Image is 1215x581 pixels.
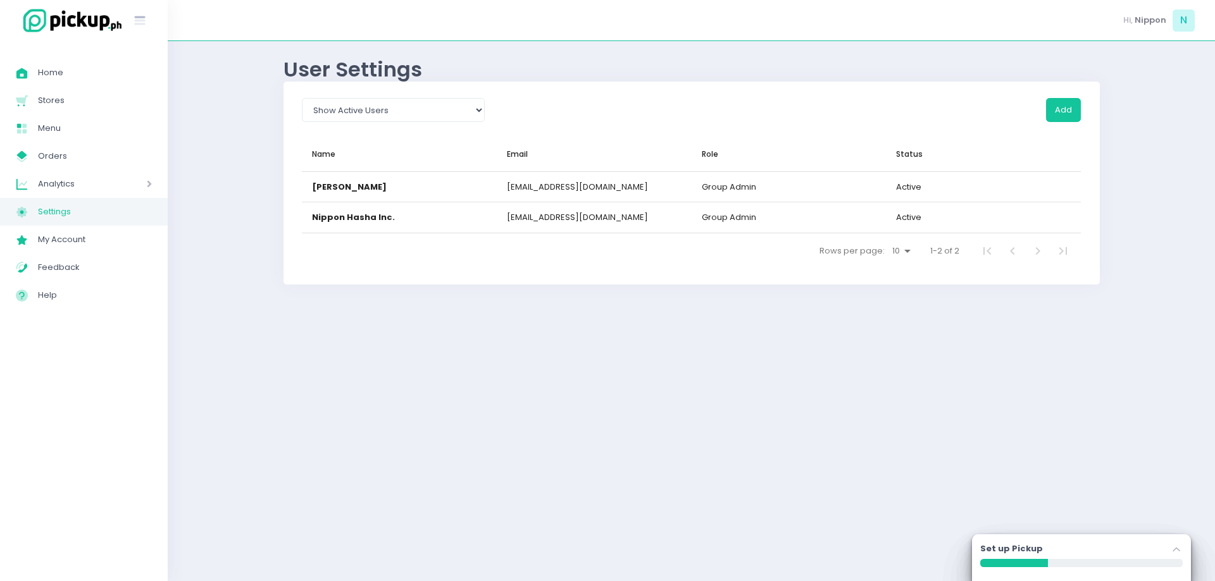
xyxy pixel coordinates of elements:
div: [EMAIL_ADDRESS][DOMAIN_NAME] [507,211,648,224]
div: [EMAIL_ADDRESS][DOMAIN_NAME] [507,181,648,193]
button: Add [1046,98,1081,122]
div: Name [312,150,335,158]
div: Active [896,211,921,224]
div: Role [702,150,718,158]
div: Active [896,181,921,193]
div: Status [896,150,923,158]
div: Email [507,150,528,158]
div: Nippon Hasha Inc. [312,211,395,224]
span: group admin [702,211,756,223]
span: Settings [38,204,152,220]
span: Nippon [1135,14,1166,27]
span: 1-2 of 2 [930,245,959,257]
select: Rows per page: [887,243,915,259]
span: Feedback [38,259,152,276]
button: Last Page [1050,238,1076,264]
span: Analytics [38,176,111,192]
div: User Settings [283,57,1100,82]
button: Previous Page [1000,238,1025,264]
button: Next Page [1025,238,1050,264]
span: Hi, [1123,14,1133,27]
span: Orders [38,148,152,164]
span: Home [38,64,152,81]
span: N [1173,9,1195,32]
span: My Account [38,231,152,248]
div: [PERSON_NAME] [312,181,387,193]
span: Menu [38,120,152,137]
button: First Page [975,238,1000,264]
label: Set up Pickup [980,542,1043,555]
span: Rows per page: [819,245,885,257]
span: Help [38,287,152,303]
span: group admin [702,181,756,193]
span: Stores [38,92,152,109]
img: logo [16,7,123,34]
